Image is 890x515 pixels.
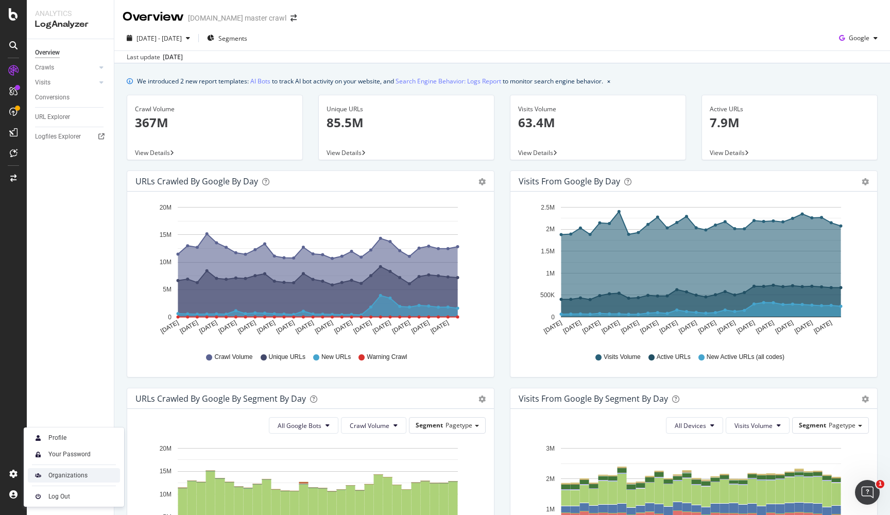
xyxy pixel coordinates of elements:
a: Visits [35,77,96,88]
div: Last update [127,53,183,62]
div: arrow-right-arrow-left [290,14,297,22]
button: All Google Bots [269,417,338,434]
text: [DATE] [774,319,795,335]
text: 2M [546,475,555,483]
text: [DATE] [639,319,660,335]
span: Pagetype [829,421,855,430]
div: [DATE] [163,53,183,62]
text: [DATE] [542,319,563,335]
text: [DATE] [697,319,717,335]
text: 2.5M [541,204,555,211]
span: Active URLs [657,353,691,362]
span: All Devices [675,421,706,430]
span: Visits Volume [734,421,773,430]
iframe: Intercom live chat [855,480,880,505]
div: gear [478,178,486,185]
p: 7.9M [710,114,869,131]
text: [DATE] [793,319,814,335]
div: LogAnalyzer [35,19,106,30]
div: Overview [35,47,60,58]
text: [DATE] [813,319,833,335]
text: [DATE] [371,319,392,335]
text: [DATE] [198,319,218,335]
button: Crawl Volume [341,417,406,434]
text: [DATE] [735,319,756,335]
div: Conversions [35,92,70,103]
text: 1M [546,506,555,513]
text: [DATE] [430,319,450,335]
span: View Details [518,148,553,157]
div: Profile [48,434,66,442]
a: Overview [35,47,107,58]
a: Your Password [28,447,120,461]
text: [DATE] [295,319,315,335]
span: [DATE] - [DATE] [136,34,182,43]
button: All Devices [666,417,723,434]
div: Analytics [35,8,106,19]
div: gear [862,178,869,185]
span: Unique URLs [269,353,305,362]
img: prfnF3csMXgAAAABJRU5ErkJggg== [32,490,44,503]
a: Logfiles Explorer [35,131,107,142]
text: 0 [551,314,555,321]
a: Profile [28,431,120,445]
div: Overview [123,8,184,26]
button: Segments [203,30,251,46]
div: gear [478,396,486,403]
span: Crawl Volume [350,421,389,430]
div: Crawls [35,62,54,73]
span: Segment [416,421,443,430]
button: Google [835,30,882,46]
span: View Details [710,148,745,157]
div: gear [862,396,869,403]
div: Unique URLs [327,105,486,114]
span: Google [849,33,869,42]
div: Organizations [48,471,88,479]
text: [DATE] [391,319,412,335]
div: info banner [127,76,878,87]
div: [DOMAIN_NAME] master crawl [188,13,286,23]
div: We introduced 2 new report templates: to track AI bot activity on your website, and to monitor se... [137,76,603,87]
span: All Google Bots [278,421,321,430]
div: Visits from Google By Segment By Day [519,393,668,404]
text: [DATE] [658,319,679,335]
div: Visits Volume [518,105,678,114]
a: Organizations [28,468,120,483]
div: Logfiles Explorer [35,131,81,142]
button: close banner [605,74,613,89]
span: Segments [218,34,247,43]
svg: A chart. [519,200,869,343]
div: Your Password [48,450,91,458]
div: Active URLs [710,105,869,114]
text: [DATE] [333,319,353,335]
text: 3M [546,445,555,452]
div: URL Explorer [35,112,70,123]
text: 10M [160,491,172,498]
text: 0 [168,314,172,321]
text: 20M [160,445,172,452]
text: [DATE] [275,319,296,335]
svg: A chart. [135,200,486,343]
span: View Details [327,148,362,157]
text: [DATE] [716,319,737,335]
text: [DATE] [410,319,431,335]
text: [DATE] [179,319,199,335]
text: 10M [160,259,172,266]
button: [DATE] - [DATE] [123,30,194,46]
span: New URLs [321,353,351,362]
div: Visits [35,77,50,88]
a: URL Explorer [35,112,107,123]
img: AtrBVVRoAgWaAAAAAElFTkSuQmCC [32,469,44,482]
text: [DATE] [678,319,698,335]
img: tUVSALn78D46LlpAY8klYZqgKwTuBm2K29c6p1XQNDCsM0DgKSSoAXXevcAwljcHBINEg0LrUEktgcYYD5sVUphq1JigPmkfB... [32,448,44,460]
text: 15M [160,231,172,238]
text: 5M [163,286,172,294]
span: Pagetype [446,421,472,430]
button: Visits Volume [726,417,790,434]
span: Warning Crawl [367,353,407,362]
text: 1.5M [541,248,555,255]
text: [DATE] [620,319,640,335]
div: Crawl Volume [135,105,295,114]
text: [DATE] [314,319,334,335]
